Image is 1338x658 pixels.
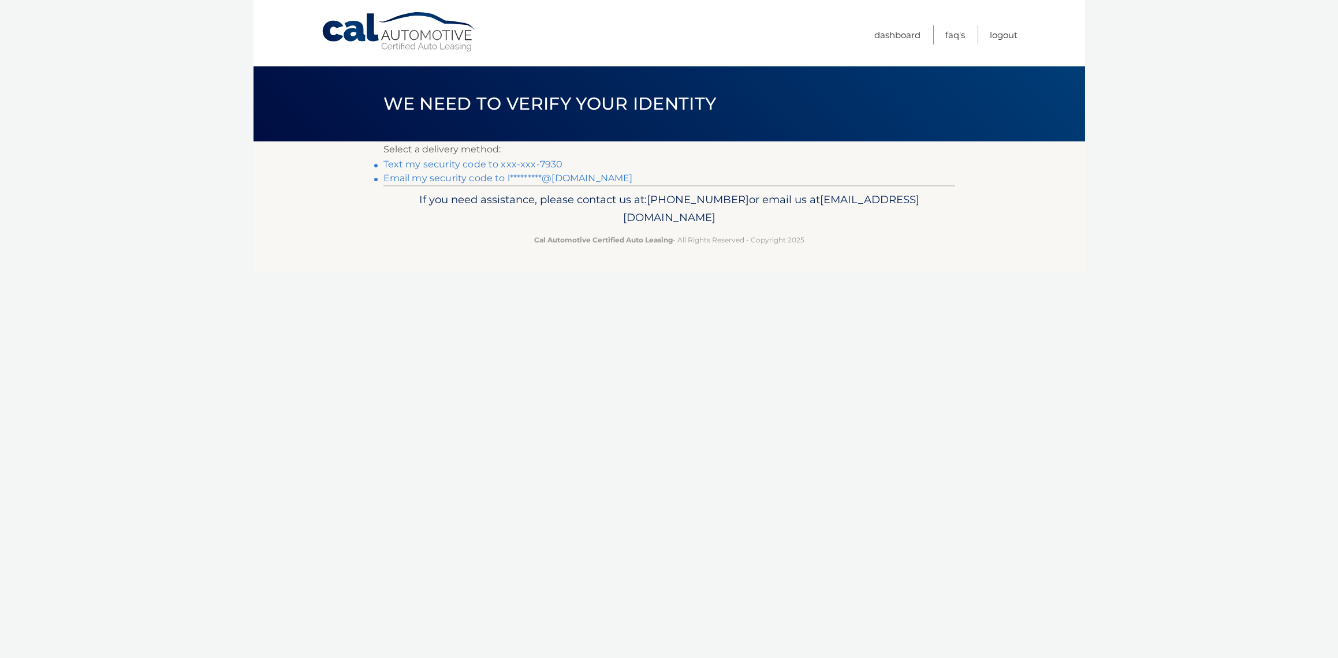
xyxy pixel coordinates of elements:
[383,93,717,114] span: We need to verify your identity
[383,173,633,184] a: Email my security code to l*********@[DOMAIN_NAME]
[990,25,1018,44] a: Logout
[945,25,965,44] a: FAQ's
[321,12,477,53] a: Cal Automotive
[391,190,948,227] p: If you need assistance, please contact us at: or email us at
[874,25,920,44] a: Dashboard
[647,193,749,206] span: [PHONE_NUMBER]
[383,159,563,170] a: Text my security code to xxx-xxx-7930
[383,141,955,158] p: Select a delivery method:
[391,234,948,246] p: - All Rights Reserved - Copyright 2025
[534,235,673,244] strong: Cal Automotive Certified Auto Leasing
